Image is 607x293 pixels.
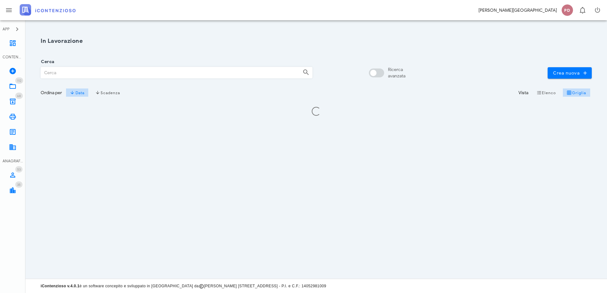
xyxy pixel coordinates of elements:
[532,88,560,97] button: Elenco
[478,7,557,14] div: [PERSON_NAME][GEOGRAPHIC_DATA]
[563,88,590,97] button: Griglia
[567,90,586,95] span: Griglia
[15,77,23,84] span: Distintivo
[41,67,297,78] input: Cerca
[41,89,62,96] div: Ordina per
[17,79,21,83] span: 112
[518,89,528,96] div: Vista
[3,158,23,164] div: ANAGRAFICA
[562,4,573,16] span: PD
[3,54,23,60] div: CONTENZIOSO
[39,59,54,65] label: Cerca
[70,90,84,95] span: Data
[20,4,76,16] img: logo-text-2x.png
[15,166,23,173] span: Distintivo
[17,183,21,187] span: 35
[388,67,405,79] div: Ricerca avanzata
[15,93,23,99] span: Distintivo
[17,94,21,98] span: 68
[15,181,23,188] span: Distintivo
[66,88,89,97] button: Data
[548,67,592,79] button: Crea nuova
[95,90,120,95] span: Scadenza
[17,167,21,172] span: 53
[559,3,575,18] button: PD
[91,88,124,97] button: Scadenza
[537,90,556,95] span: Elenco
[41,284,79,288] strong: iContenzioso v.4.0.1
[41,37,592,45] h1: In Lavorazione
[575,3,590,18] button: Distintivo
[553,70,587,76] span: Crea nuova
